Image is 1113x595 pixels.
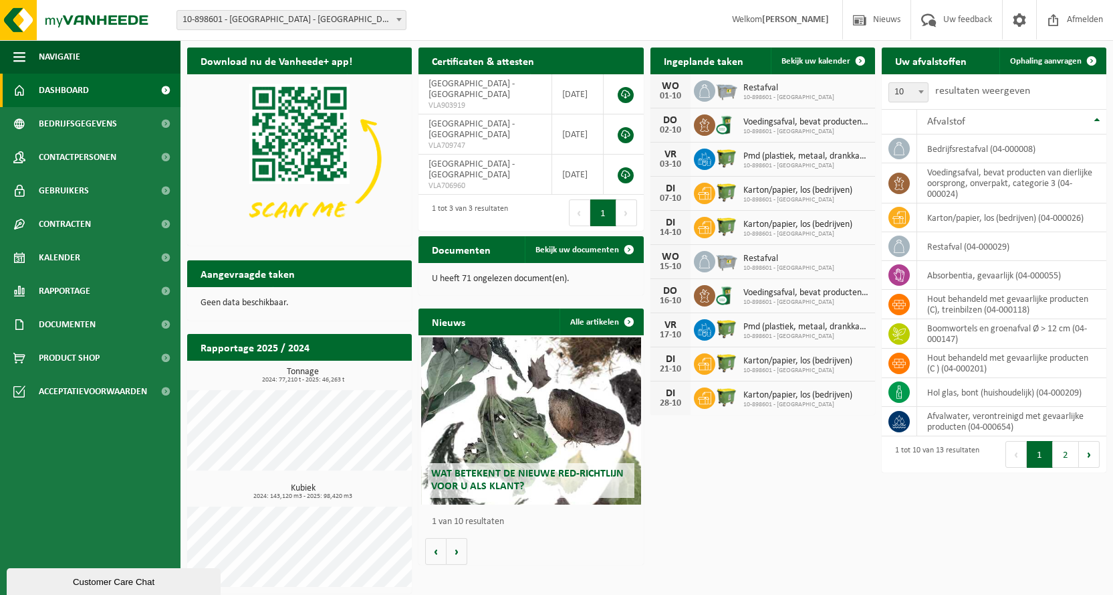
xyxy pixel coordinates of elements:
[657,183,684,194] div: DI
[917,163,1106,203] td: voedingsafval, bevat producten van dierlijke oorsprong, onverpakt, categorie 3 (04-000024)
[194,367,412,384] h3: Tonnage
[657,354,684,365] div: DI
[743,299,868,307] span: 10-898601 - [GEOGRAPHIC_DATA]
[917,261,1106,290] td: absorbentia, gevaarlijk (04-000055)
[428,119,515,140] span: [GEOGRAPHIC_DATA] - [GEOGRAPHIC_DATA]
[187,74,412,243] img: Download de VHEPlus App
[743,356,852,367] span: Karton/papier, los (bedrijven)
[39,107,117,141] span: Bedrijfsgegevens
[743,128,868,136] span: 10-898601 - [GEOGRAPHIC_DATA]
[743,322,868,333] span: Pmd (plastiek, metaal, drankkartons) (bedrijven)
[425,198,508,228] div: 1 tot 3 van 3 resultaten
[39,40,80,74] span: Navigatie
[715,181,738,203] img: WB-1100-HPE-GN-50
[535,246,619,254] span: Bekijk uw documenten
[657,331,684,340] div: 17-10
[428,141,541,151] span: VLA709747
[743,390,852,401] span: Karton/papier, los (bedrijven)
[657,81,684,92] div: WO
[715,112,738,135] img: WB-0140-CU
[7,566,223,595] iframe: chat widget
[657,218,684,228] div: DI
[1005,441,1027,468] button: Previous
[715,147,738,169] img: WB-1100-HPE-GN-50
[39,375,147,408] span: Acceptatievoorwaarden
[552,155,604,195] td: [DATE]
[552,74,604,114] td: [DATE]
[657,262,684,272] div: 15-10
[177,11,406,29] span: 10-898601 - BRANDWEERSCHOOL PAULO - MENDONK
[888,440,979,469] div: 1 tot 10 van 13 resultaten
[762,15,829,25] strong: [PERSON_NAME]
[525,236,642,263] a: Bekijk uw documenten
[743,367,852,375] span: 10-898601 - [GEOGRAPHIC_DATA]
[657,399,684,408] div: 28-10
[743,162,868,170] span: 10-898601 - [GEOGRAPHIC_DATA]
[743,83,834,94] span: Restafval
[201,299,398,308] p: Geen data beschikbaar.
[428,79,515,100] span: [GEOGRAPHIC_DATA] - [GEOGRAPHIC_DATA]
[39,174,89,207] span: Gebruikers
[432,517,636,527] p: 1 van 10 resultaten
[176,10,406,30] span: 10-898601 - BRANDWEERSCHOOL PAULO - MENDONK
[781,57,850,66] span: Bekijk uw kalender
[743,333,868,341] span: 10-898601 - [GEOGRAPHIC_DATA]
[715,78,738,101] img: WB-2500-GAL-GY-01
[1010,57,1082,66] span: Ophaling aanvragen
[425,538,447,565] button: Vorige
[917,232,1106,261] td: restafval (04-000029)
[428,159,515,180] span: [GEOGRAPHIC_DATA] - [GEOGRAPHIC_DATA]
[743,254,834,264] span: Restafval
[428,181,541,191] span: VLA706960
[590,199,616,226] button: 1
[1079,441,1100,468] button: Next
[882,48,980,74] h2: Uw afvalstoffen
[935,86,1030,96] label: resultaten weergeven
[927,116,965,127] span: Afvalstof
[657,320,684,331] div: VR
[1053,441,1079,468] button: 2
[552,114,604,155] td: [DATE]
[431,469,624,492] span: Wat betekent de nieuwe RED-richtlijn voor u als klant?
[889,83,928,102] span: 10
[917,135,1106,163] td: bedrijfsrestafval (04-000008)
[39,308,96,341] span: Documenten
[312,360,410,387] a: Bekijk rapportage
[999,48,1105,74] a: Ophaling aanvragen
[447,538,467,565] button: Volgende
[657,286,684,296] div: DO
[39,341,100,375] span: Product Shop
[39,274,90,308] span: Rapportage
[917,378,1106,407] td: hol glas, bont (huishoudelijk) (04-000209)
[418,236,504,262] h2: Documenten
[657,149,684,160] div: VR
[560,309,642,335] a: Alle artikelen
[657,252,684,262] div: WO
[917,407,1106,436] td: afvalwater, verontreinigd met gevaarlijke producten (04-000654)
[194,493,412,500] span: 2024: 143,120 m3 - 2025: 98,420 m3
[743,196,852,204] span: 10-898601 - [GEOGRAPHIC_DATA]
[743,230,852,238] span: 10-898601 - [GEOGRAPHIC_DATA]
[715,351,738,374] img: WB-1100-HPE-GN-50
[418,309,479,335] h2: Nieuws
[715,283,738,306] img: WB-0140-CU
[888,82,929,102] span: 10
[657,126,684,135] div: 02-10
[743,117,868,128] span: Voedingsafval, bevat producten van dierlijke oorsprong, onverpakt, categorie 3
[743,151,868,162] span: Pmd (plastiek, metaal, drankkartons) (bedrijven)
[657,365,684,374] div: 21-10
[187,334,323,360] h2: Rapportage 2025 / 2024
[715,317,738,340] img: WB-1100-HPE-GN-50
[569,199,590,226] button: Previous
[39,74,89,107] span: Dashboard
[39,207,91,241] span: Contracten
[187,48,366,74] h2: Download nu de Vanheede+ app!
[194,377,412,384] span: 2024: 77,210 t - 2025: 46,263 t
[743,220,852,230] span: Karton/papier, los (bedrijven)
[657,115,684,126] div: DO
[743,185,852,196] span: Karton/papier, los (bedrijven)
[657,160,684,169] div: 03-10
[743,288,868,299] span: Voedingsafval, bevat producten van dierlijke oorsprong, onverpakt, categorie 3
[657,296,684,306] div: 16-10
